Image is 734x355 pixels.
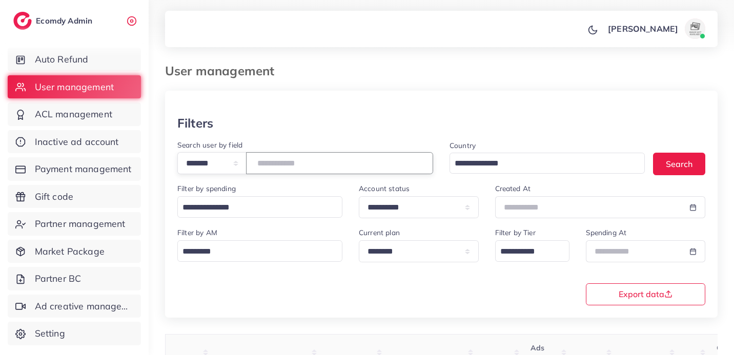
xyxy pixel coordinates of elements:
[35,53,89,66] span: Auto Refund
[165,64,282,78] h3: User management
[35,245,105,258] span: Market Package
[8,267,141,290] a: Partner BC
[586,283,706,305] button: Export data
[8,185,141,208] a: Gift code
[359,183,410,194] label: Account status
[177,183,236,194] label: Filter by spending
[8,75,141,99] a: User management
[179,244,329,260] input: Search for option
[495,240,569,262] div: Search for option
[8,48,141,71] a: Auto Refund
[685,18,705,39] img: avatar
[177,116,213,131] h3: Filters
[8,157,141,181] a: Payment management
[450,140,476,151] label: Country
[359,227,400,238] label: Current plan
[35,108,112,121] span: ACL management
[179,200,329,216] input: Search for option
[35,162,132,176] span: Payment management
[8,130,141,154] a: Inactive ad account
[13,12,32,30] img: logo
[35,80,114,94] span: User management
[497,244,556,260] input: Search for option
[586,227,627,238] label: Spending At
[177,140,242,150] label: Search user by field
[451,156,631,172] input: Search for option
[8,295,141,318] a: Ad creative management
[177,240,342,262] div: Search for option
[653,153,705,175] button: Search
[36,16,95,26] h2: Ecomdy Admin
[602,18,709,39] a: [PERSON_NAME]avatar
[608,23,678,35] p: [PERSON_NAME]
[619,290,672,298] span: Export data
[35,327,65,340] span: Setting
[495,227,536,238] label: Filter by Tier
[13,12,95,30] a: logoEcomdy Admin
[177,196,342,218] div: Search for option
[177,227,217,238] label: Filter by AM
[8,102,141,126] a: ACL management
[35,300,133,313] span: Ad creative management
[8,212,141,236] a: Partner management
[35,217,126,231] span: Partner management
[495,183,531,194] label: Created At
[35,190,73,203] span: Gift code
[35,272,81,285] span: Partner BC
[8,240,141,263] a: Market Package
[450,153,645,174] div: Search for option
[8,322,141,345] a: Setting
[35,135,119,149] span: Inactive ad account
